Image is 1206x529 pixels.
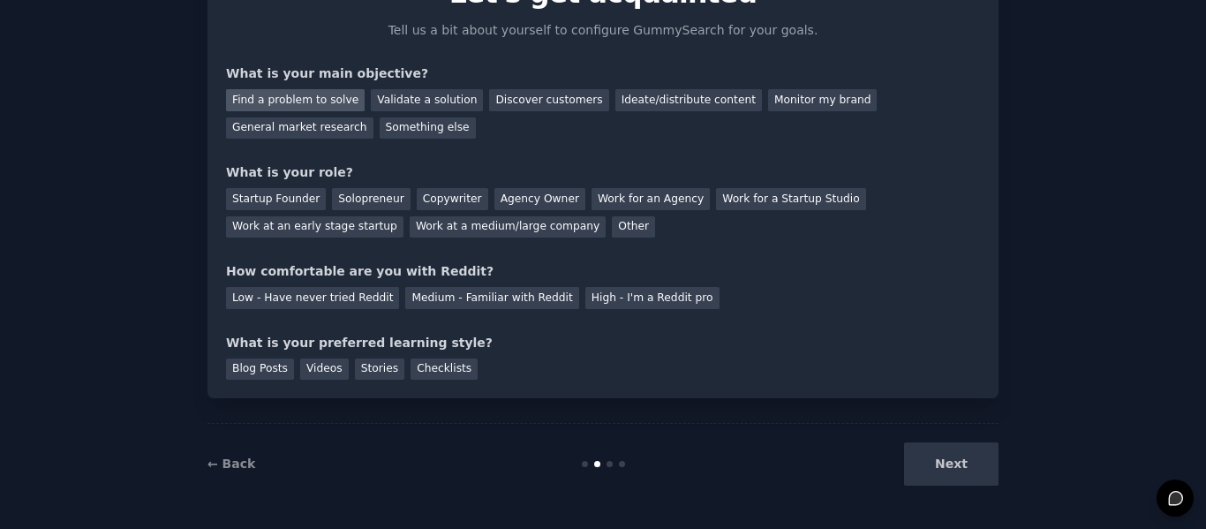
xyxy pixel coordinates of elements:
div: General market research [226,117,373,140]
div: Medium - Familiar with Reddit [405,287,578,309]
div: Startup Founder [226,188,326,210]
div: What is your preferred learning style? [226,334,980,352]
div: What is your role? [226,163,980,182]
div: High - I'm a Reddit pro [585,287,720,309]
div: Videos [300,359,349,381]
div: Work for a Startup Studio [716,188,865,210]
div: Agency Owner [494,188,585,210]
div: Work at an early stage startup [226,216,403,238]
div: Blog Posts [226,359,294,381]
div: Find a problem to solve [226,89,365,111]
a: ← Back [207,457,255,471]
div: Other [612,216,655,238]
div: Stories [355,359,404,381]
p: Tell us a bit about yourself to configure GummySearch for your goals. [381,21,825,40]
div: Monitor my brand [768,89,877,111]
div: Copywriter [417,188,488,210]
div: Work at a medium/large company [410,216,606,238]
div: Something else [380,117,476,140]
div: Solopreneur [332,188,410,210]
div: Discover customers [489,89,608,111]
div: What is your main objective? [226,64,980,83]
div: Ideate/distribute content [615,89,762,111]
div: Work for an Agency [592,188,710,210]
div: Checklists [411,359,478,381]
div: Validate a solution [371,89,483,111]
div: How comfortable are you with Reddit? [226,262,980,281]
div: Low - Have never tried Reddit [226,287,399,309]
